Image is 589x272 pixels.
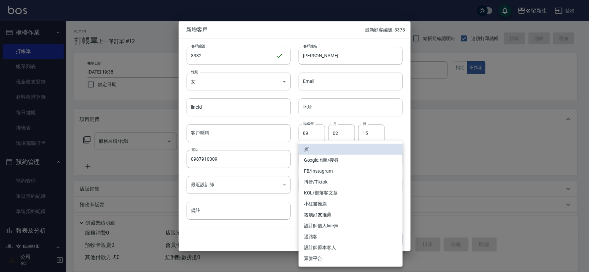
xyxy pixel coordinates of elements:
li: Google地圖/搜尋 [299,155,403,166]
li: 過路客 [299,231,403,242]
li: 票券平台 [299,253,403,264]
em: 無 [304,146,309,153]
li: 設計師個人line@ [299,220,403,231]
li: FB/Instagram [299,166,403,177]
li: KOL/部落客文章 [299,188,403,198]
li: 設計師原本客人 [299,242,403,253]
li: 小紅書推薦 [299,198,403,209]
li: 親朋好友推薦 [299,209,403,220]
li: 抖音/Tiktok [299,177,403,188]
